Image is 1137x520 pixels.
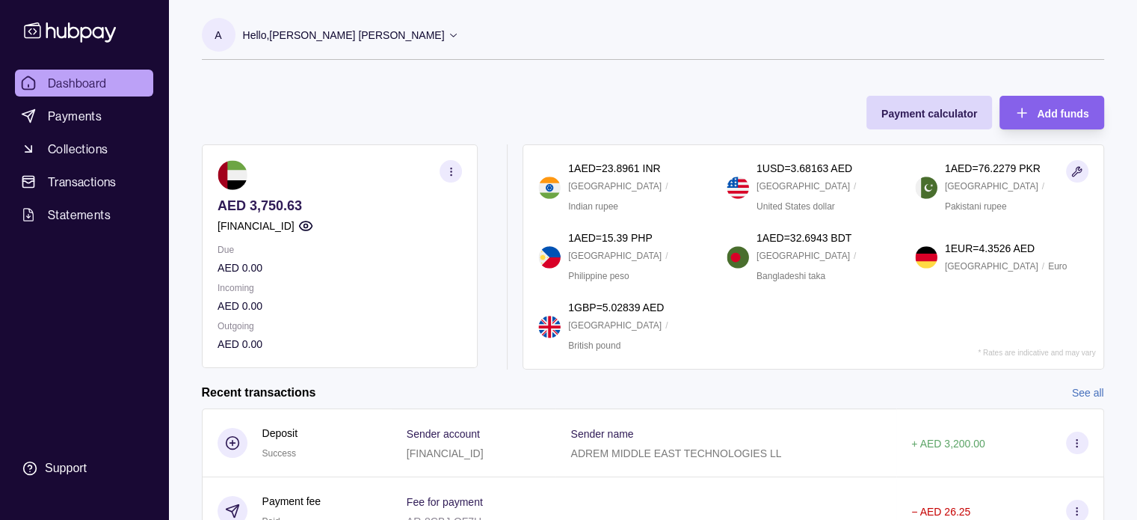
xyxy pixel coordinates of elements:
[945,160,1041,177] p: 1 AED = 76.2279 PKR
[945,178,1038,195] p: [GEOGRAPHIC_DATA]
[262,448,296,459] span: Success
[945,240,1035,257] p: 1 EUR = 4.3526 AED
[665,248,668,264] p: /
[15,453,153,484] a: Support
[407,496,483,508] p: Fee for payment
[48,107,102,125] span: Payments
[911,438,985,450] p: + AED 3,200.00
[1072,385,1104,401] a: See all
[999,96,1103,129] button: Add funds
[218,280,462,296] p: Incoming
[915,177,937,199] img: pk
[218,298,462,314] p: AED 0.00
[48,140,108,158] span: Collections
[854,248,856,264] p: /
[854,178,856,195] p: /
[538,246,561,269] img: ph
[1042,258,1044,275] p: /
[15,135,153,162] a: Collections
[665,317,668,334] p: /
[407,447,484,459] p: [FINANCIAL_ID]
[915,246,937,269] img: de
[202,385,316,401] h2: Recent transactions
[215,27,221,43] p: A
[568,337,620,354] p: British pound
[15,201,153,228] a: Statements
[45,460,87,477] div: Support
[15,70,153,97] a: Dashboard
[1037,108,1088,120] span: Add funds
[911,506,970,518] p: − AED 26.25
[757,230,851,246] p: 1 AED = 32.6943 BDT
[218,160,247,190] img: ae
[218,218,295,234] p: [FINANCIAL_ID]
[757,248,850,264] p: [GEOGRAPHIC_DATA]
[568,160,660,177] p: 1 AED = 23.8961 INR
[407,428,480,440] p: Sender account
[218,198,462,214] p: AED 3,750.63
[1048,258,1067,275] p: Euro
[881,108,977,120] span: Payment calculator
[727,177,749,199] img: us
[1042,178,1044,195] p: /
[538,177,561,199] img: in
[665,178,668,195] p: /
[568,268,629,284] p: Philippine peso
[866,96,992,129] button: Payment calculator
[538,316,561,338] img: gb
[218,260,462,276] p: AED 0.00
[757,178,850,195] p: [GEOGRAPHIC_DATA]
[727,246,749,269] img: bd
[218,242,462,258] p: Due
[568,299,664,316] p: 1 GBP = 5.02839 AED
[48,74,107,92] span: Dashboard
[978,349,1095,357] p: * Rates are indicative and may vary
[243,27,445,43] p: Hello, [PERSON_NAME] [PERSON_NAME]
[568,178,662,195] p: [GEOGRAPHIC_DATA]
[568,248,662,264] p: [GEOGRAPHIC_DATA]
[945,258,1038,275] p: [GEOGRAPHIC_DATA]
[262,425,298,441] p: Deposit
[570,428,633,440] p: Sender name
[568,230,653,246] p: 1 AED = 15.39 PHP
[15,103,153,129] a: Payments
[218,318,462,334] p: Outgoing
[568,317,662,334] p: [GEOGRAPHIC_DATA]
[757,198,835,215] p: United States dollar
[15,168,153,195] a: Transactions
[48,173,117,191] span: Transactions
[945,198,1007,215] p: Pakistani rupee
[757,160,852,177] p: 1 USD = 3.68163 AED
[757,268,825,284] p: Bangladeshi taka
[262,493,321,510] p: Payment fee
[218,336,462,352] p: AED 0.00
[570,447,781,459] p: ADREM MIDDLE EAST TECHNOLOGIES LL
[48,206,111,224] span: Statements
[568,198,618,215] p: Indian rupee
